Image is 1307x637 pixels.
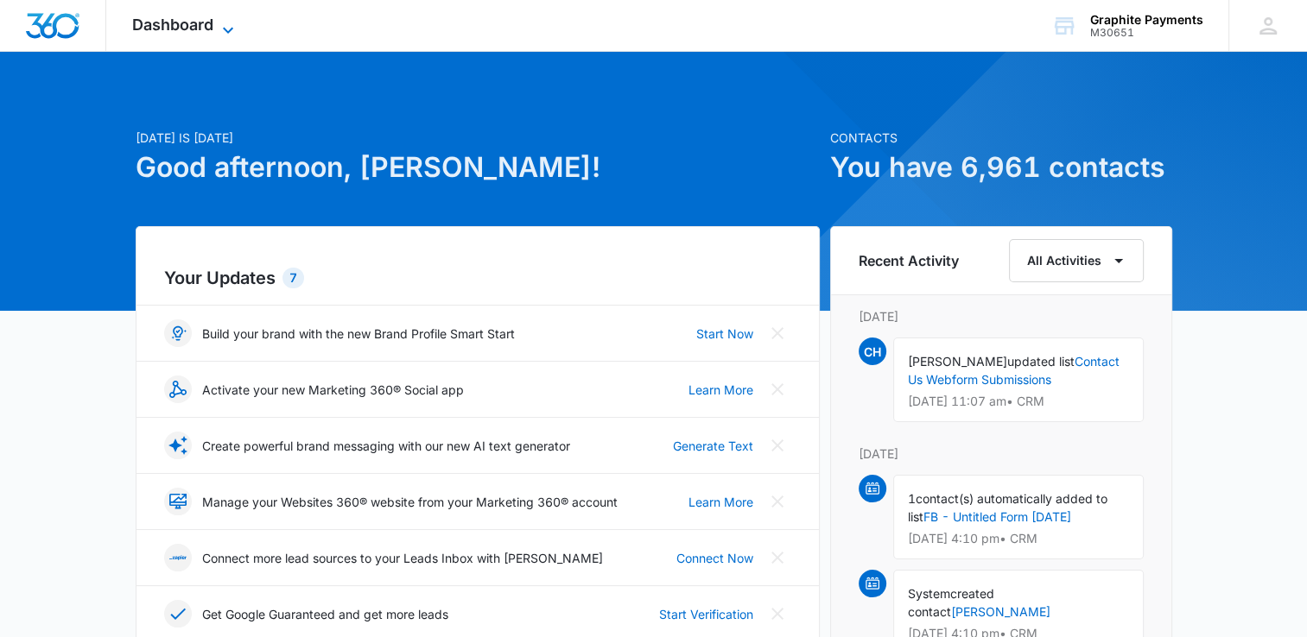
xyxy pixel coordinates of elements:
[764,319,791,347] button: Close
[830,129,1172,147] p: Contacts
[859,337,886,365] span: CH
[764,488,791,515] button: Close
[659,605,753,623] a: Start Verification
[202,605,448,623] p: Get Google Guaranteed and get more leads
[1007,354,1075,369] span: updated list
[764,544,791,571] button: Close
[282,268,304,288] div: 7
[764,375,791,403] button: Close
[202,325,515,343] p: Build your brand with the new Brand Profile Smart Start
[1090,27,1203,39] div: account id
[908,491,1107,524] span: contact(s) automatically added to list
[923,509,1071,524] a: FB - Untitled Form [DATE]
[202,493,618,511] p: Manage your Websites 360® website from your Marketing 360® account
[202,381,464,399] p: Activate your new Marketing 360® Social app
[136,129,820,147] p: [DATE] is [DATE]
[908,491,916,506] span: 1
[859,445,1144,463] p: [DATE]
[764,600,791,628] button: Close
[202,549,603,567] p: Connect more lead sources to your Leads Inbox with [PERSON_NAME]
[688,381,753,399] a: Learn More
[696,325,753,343] a: Start Now
[764,432,791,459] button: Close
[908,354,1007,369] span: [PERSON_NAME]
[202,437,570,455] p: Create powerful brand messaging with our new AI text generator
[908,533,1129,545] p: [DATE] 4:10 pm • CRM
[164,265,791,291] h2: Your Updates
[688,493,753,511] a: Learn More
[830,147,1172,188] h1: You have 6,961 contacts
[908,395,1129,407] p: [DATE] 11:07 am • CRM
[908,586,994,619] span: created contact
[132,16,213,34] span: Dashboard
[908,586,950,601] span: System
[136,147,820,188] h1: Good afternoon, [PERSON_NAME]!
[1090,13,1203,27] div: account name
[951,604,1050,619] a: [PERSON_NAME]
[676,549,753,567] a: Connect Now
[859,307,1144,325] p: [DATE]
[673,437,753,455] a: Generate Text
[1009,239,1144,282] button: All Activities
[859,250,959,271] h6: Recent Activity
